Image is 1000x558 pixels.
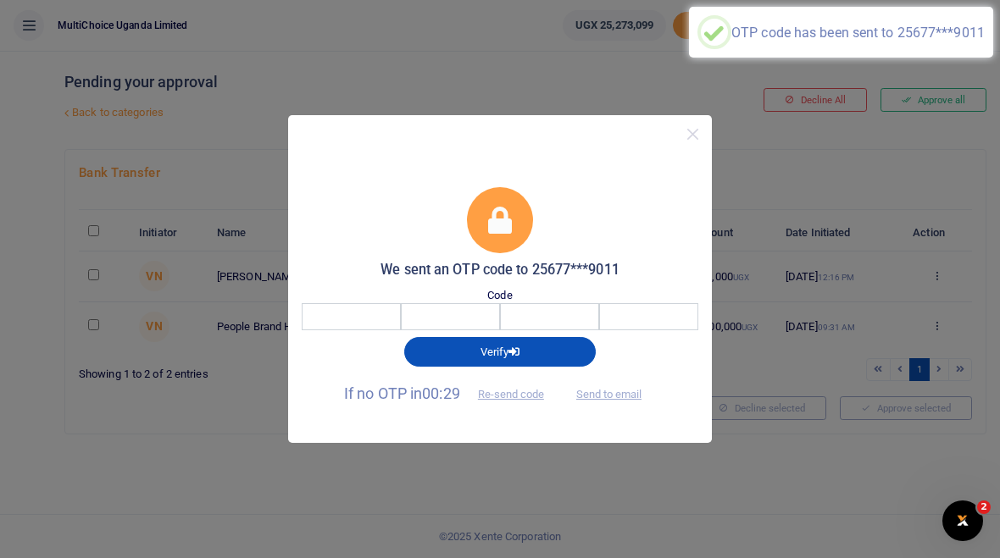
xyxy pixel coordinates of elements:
div: OTP code has been sent to 25677***9011 [731,25,985,41]
label: Code [487,287,512,304]
button: Verify [404,337,596,366]
span: 2 [977,500,991,514]
span: 00:29 [422,384,460,402]
span: If no OTP in [344,384,558,402]
iframe: Intercom live chat [942,500,983,541]
h5: We sent an OTP code to 25677***9011 [302,262,698,279]
button: Close [681,122,705,146]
